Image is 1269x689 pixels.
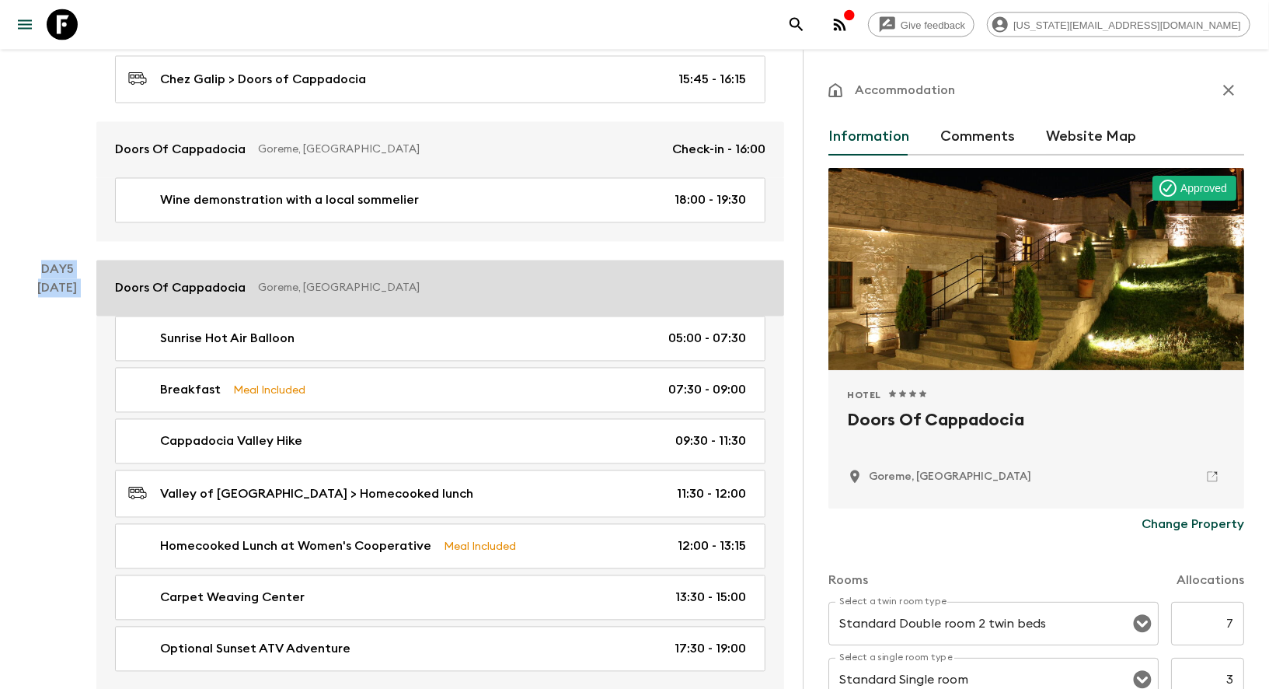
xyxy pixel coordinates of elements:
p: 17:30 - 19:00 [675,640,746,659]
button: Website Map [1046,118,1136,156]
p: Cappadocia Valley Hike [160,432,302,451]
p: Goreme, Turkey [869,469,1031,484]
a: BreakfastMeal Included07:30 - 09:00 [115,368,765,413]
a: Doors Of CappadociaGoreme, [GEOGRAPHIC_DATA]Check-in - 16:00 [96,122,784,178]
div: Photo of Doors Of Cappadocia [828,168,1244,370]
p: 09:30 - 11:30 [675,432,746,451]
button: Information [828,118,909,156]
a: Homecooked Lunch at Women's CooperativeMeal Included12:00 - 13:15 [115,524,765,569]
p: Day 5 [19,261,96,279]
p: Breakfast [160,381,221,400]
div: [US_STATE][EMAIL_ADDRESS][DOMAIN_NAME] [987,12,1250,37]
button: search adventures [781,9,812,40]
a: Chez Galip > Doors of Cappadocia15:45 - 16:15 [115,56,765,103]
a: Optional Sunset ATV Adventure17:30 - 19:00 [115,627,765,672]
p: Meal Included [444,538,516,555]
p: Check-in - 16:00 [672,141,765,159]
p: Doors Of Cappadocia [115,141,246,159]
p: 12:00 - 13:15 [678,537,746,556]
p: Approved [1180,180,1227,196]
span: Give feedback [892,19,974,31]
button: menu [9,9,40,40]
a: Carpet Weaving Center13:30 - 15:00 [115,575,765,621]
p: Allocations [1177,571,1244,589]
p: Accommodation [855,81,955,100]
p: Doors Of Cappadocia [115,279,246,298]
label: Select a twin room type [839,595,947,608]
p: Sunrise Hot Air Balloon [160,330,295,348]
span: [US_STATE][EMAIL_ADDRESS][DOMAIN_NAME] [1005,19,1250,31]
button: Change Property [1142,509,1244,540]
button: Open [1131,613,1153,635]
p: Wine demonstration with a local sommelier [160,191,419,210]
a: Cappadocia Valley Hike09:30 - 11:30 [115,419,765,464]
p: Optional Sunset ATV Adventure [160,640,350,659]
p: Rooms [828,571,868,589]
a: Doors Of CappadociaGoreme, [GEOGRAPHIC_DATA] [96,261,784,317]
p: Change Property [1142,515,1244,533]
a: Wine demonstration with a local sommelier18:00 - 19:30 [115,178,765,223]
p: Valley of [GEOGRAPHIC_DATA] > Homecooked lunch [160,485,473,504]
p: Homecooked Lunch at Women's Cooperative [160,537,431,556]
p: Carpet Weaving Center [160,589,305,607]
p: Goreme, [GEOGRAPHIC_DATA] [258,142,660,158]
p: 11:30 - 12:00 [677,485,746,504]
a: Valley of [GEOGRAPHIC_DATA] > Homecooked lunch11:30 - 12:00 [115,470,765,518]
p: 18:00 - 19:30 [675,191,746,210]
button: Comments [940,118,1015,156]
span: Hotel [847,389,881,401]
p: Meal Included [233,382,305,399]
p: Chez Galip > Doors of Cappadocia [160,71,366,89]
a: Give feedback [868,12,974,37]
p: 07:30 - 09:00 [668,381,746,400]
p: 15:45 - 16:15 [678,71,746,89]
a: Sunrise Hot Air Balloon05:00 - 07:30 [115,317,765,362]
p: 13:30 - 15:00 [675,589,746,607]
label: Select a single room type [839,651,953,664]
h2: Doors Of Cappadocia [847,407,1225,457]
p: 05:00 - 07:30 [668,330,746,348]
p: Goreme, [GEOGRAPHIC_DATA] [258,281,753,296]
